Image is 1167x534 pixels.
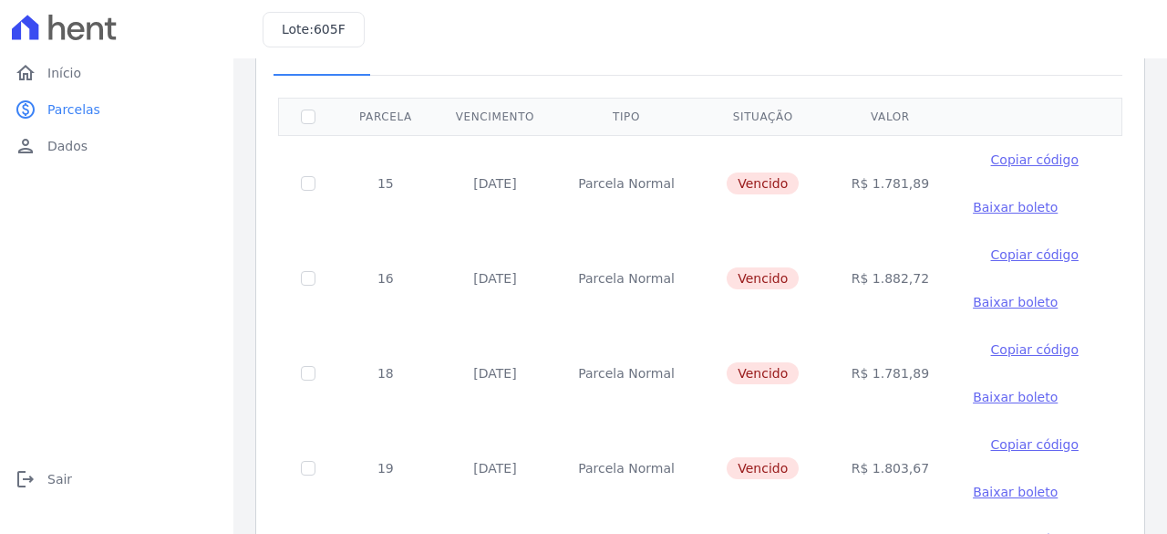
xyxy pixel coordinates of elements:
a: Baixar boleto [973,483,1058,501]
td: R$ 1.882,72 [830,231,951,326]
a: paidParcelas [7,91,226,128]
td: [DATE] [434,135,556,231]
span: Dados [47,137,88,155]
span: Baixar boleto [973,485,1058,499]
th: Parcela [337,98,434,135]
h3: Lote: [282,20,346,39]
td: [DATE] [434,231,556,326]
button: Copiar código [973,246,1096,264]
span: Vencido [727,362,799,384]
td: 16 [337,231,434,326]
th: Situação [697,98,830,135]
span: Sair [47,470,72,488]
span: Vencido [727,267,799,289]
i: logout [15,468,36,490]
td: Parcela Normal [556,326,697,421]
span: Vencido [727,457,799,479]
td: [DATE] [434,421,556,516]
span: Parcelas [47,100,100,119]
a: Baixar boleto [973,388,1058,406]
i: home [15,62,36,84]
a: Baixar boleto [973,293,1058,311]
td: 15 [337,135,434,231]
th: Tipo [556,98,697,135]
button: Copiar código [973,435,1096,454]
th: Valor [830,98,951,135]
span: Copiar código [991,247,1079,262]
td: R$ 1.781,89 [830,326,951,421]
i: person [15,135,36,157]
td: R$ 1.803,67 [830,421,951,516]
td: R$ 1.781,89 [830,135,951,231]
a: logoutSair [7,461,226,497]
span: Vencido [727,173,799,194]
td: Parcela Normal [556,231,697,326]
i: paid [15,99,36,120]
span: Copiar código [991,342,1079,357]
td: [DATE] [434,326,556,421]
button: Copiar código [973,151,1096,169]
span: Copiar código [991,437,1079,452]
td: Parcela Normal [556,135,697,231]
th: Vencimento [434,98,556,135]
a: personDados [7,128,226,164]
td: Parcela Normal [556,421,697,516]
a: Baixar boleto [973,198,1058,216]
span: Baixar boleto [973,200,1058,215]
span: Copiar código [991,152,1079,167]
td: 19 [337,421,434,516]
span: Início [47,64,81,82]
button: Copiar código [973,340,1096,359]
span: 605F [314,22,346,37]
span: Baixar boleto [973,390,1058,404]
span: Baixar boleto [973,295,1058,309]
td: 18 [337,326,434,421]
a: homeInício [7,55,226,91]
